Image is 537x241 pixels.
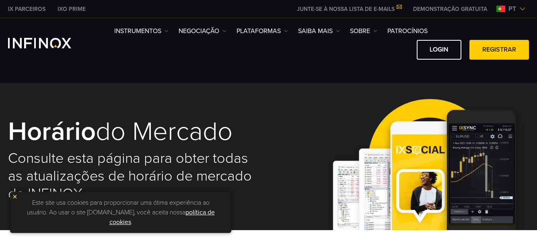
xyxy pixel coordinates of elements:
a: Patrocínios [387,26,428,36]
a: JUNTE-SE À NOSSA LISTA DE E-MAILS [291,6,407,12]
a: INFINOX MENU [407,5,493,13]
a: Login [417,40,461,60]
p: Este site usa cookies para proporcionar uma ótima experiência ao usuário. Ao usar o site [DOMAIN_... [14,196,227,229]
a: Saiba mais [298,26,340,36]
strong: Horário [8,116,96,148]
a: INFINOX Logo [8,38,90,48]
a: INFINOX [51,5,92,13]
a: NEGOCIAÇÃO [179,26,226,36]
a: PLATAFORMAS [237,26,288,36]
span: pt [505,4,519,14]
h1: do mercado [8,118,258,145]
img: yellow close icon [12,194,18,199]
a: INFINOX [2,5,51,13]
a: Registrar [469,40,529,60]
a: Instrumentos [114,26,169,36]
a: SOBRE [350,26,377,36]
h2: Consulte esta página para obter todas as atualizações de horário de mercado da INFINOX. [8,150,258,203]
